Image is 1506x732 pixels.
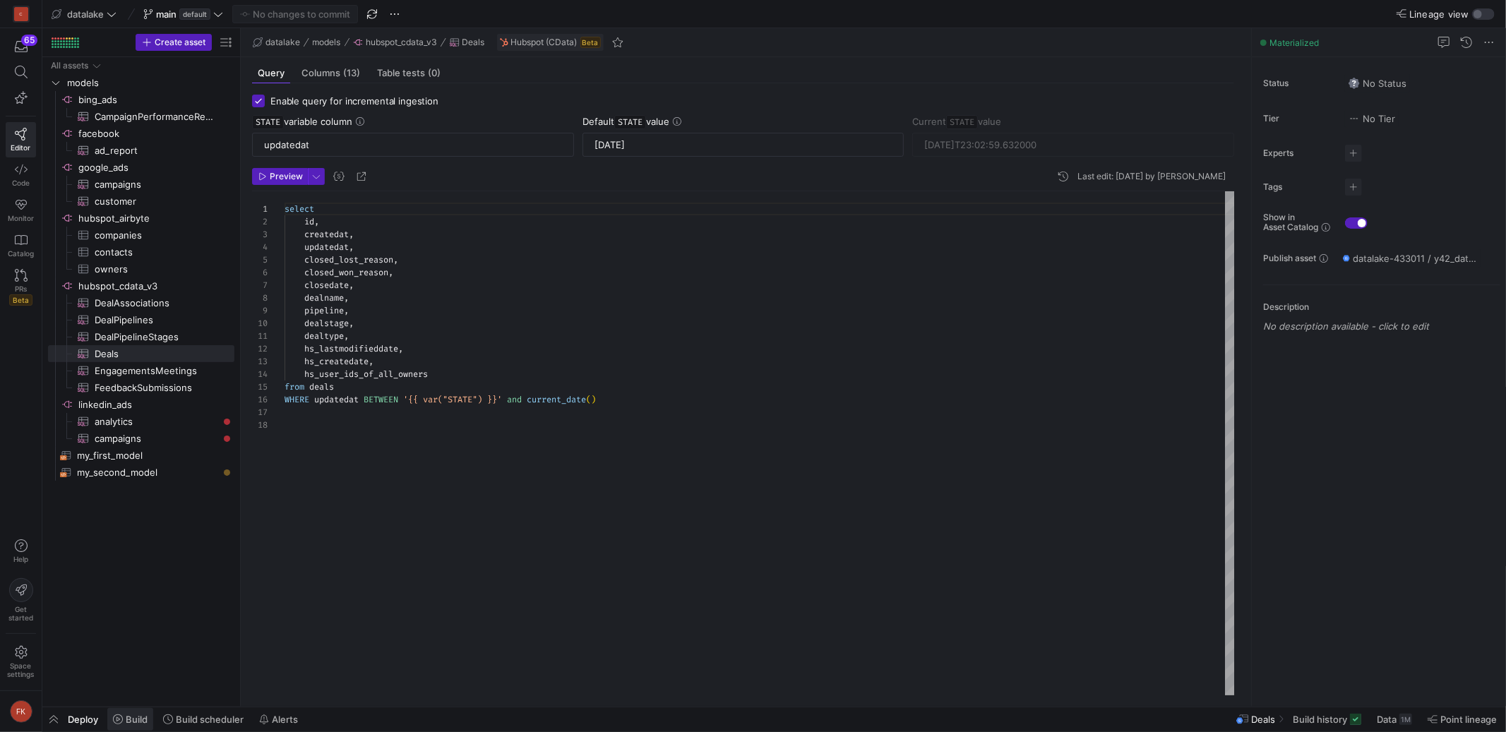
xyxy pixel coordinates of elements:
div: Press SPACE to select this row. [48,277,234,294]
div: Press SPACE to select this row. [48,362,234,379]
div: 1M [1399,714,1412,725]
div: Press SPACE to select this row. [48,379,234,396]
span: my_first_model​​​​​​​​​​ [77,448,218,464]
span: Code [12,179,30,187]
span: linkedin_ads​​​​​​​​ [78,397,232,413]
span: Materialized [1269,37,1319,48]
span: Tier [1263,114,1334,124]
span: (0) [428,68,441,78]
span: , [349,241,354,253]
span: Preview [270,172,303,181]
span: Enable query for incremental ingestion [270,95,438,107]
span: , [369,356,373,367]
span: Create asset [155,37,205,47]
span: STATE [252,115,284,129]
span: Current value [912,116,1001,127]
span: variable column [252,116,352,127]
div: Press SPACE to select this row. [48,57,234,74]
div: Press SPACE to select this row. [48,447,234,464]
button: No tierNo Tier [1345,109,1399,128]
span: '{{ var("STATE") }}' [403,394,502,405]
span: Build history [1293,714,1347,725]
span: Beta [9,294,32,306]
span: Lineage view [1409,8,1469,20]
div: Press SPACE to select this row. [48,74,234,91]
div: Press SPACE to select this row. [48,244,234,260]
p: No description available - click to edit [1263,320,1500,332]
span: Data [1377,714,1397,725]
a: companies​​​​​​​​​ [48,227,234,244]
span: dealstage [304,318,349,329]
button: Alerts [253,707,304,731]
div: 12 [252,342,268,355]
span: Help [12,555,30,563]
div: 9 [252,304,268,317]
div: 2 [252,215,268,228]
button: No statusNo Status [1345,74,1410,92]
span: Alerts [272,714,298,725]
a: customer​​​​​​​​​ [48,193,234,210]
span: current_date [527,394,586,405]
div: Press SPACE to select this row. [48,91,234,108]
a: hubspot_airbyte​​​​​​​​ [48,210,234,227]
div: Press SPACE to select this row. [48,142,234,159]
span: Monitor [8,214,34,222]
div: Press SPACE to select this row. [48,260,234,277]
a: C [6,2,36,26]
span: STATE [946,115,978,129]
span: hubspot_airbyte​​​​​​​​ [78,210,232,227]
span: facebook​​​​​​​​ [78,126,232,142]
span: datalake-433011 / y42_datalake_main / source__hubspot_cdata_v3__Deals [1353,253,1477,264]
span: , [349,318,354,329]
span: hubspot_cdata_v3 [366,37,437,47]
div: Press SPACE to select this row. [48,193,234,210]
div: Press SPACE to select this row. [48,328,234,345]
span: select [285,203,314,215]
span: No Status [1349,78,1406,89]
div: Press SPACE to select this row. [48,176,234,193]
div: Press SPACE to select this row. [48,345,234,362]
span: Experts [1263,148,1334,158]
div: 16 [252,393,268,406]
span: customer​​​​​​​​​ [95,193,218,210]
div: 14 [252,368,268,380]
span: Deals [1252,714,1276,725]
span: dealtype [304,330,344,342]
a: FeedbackSubmissions​​​​​​​​​ [48,379,234,396]
span: FeedbackSubmissions​​​​​​​​​ [95,380,218,396]
a: my_first_model​​​​​​​​​​ [48,447,234,464]
span: and [507,394,522,405]
div: 13 [252,355,268,368]
span: models [313,37,341,47]
span: (13) [343,68,360,78]
div: Press SPACE to select this row. [48,125,234,142]
span: default [179,8,210,20]
span: closedate [304,280,349,291]
span: closed_won_reason [304,267,388,278]
button: hubspot_cdata_v3 [349,34,441,51]
span: STATE [614,115,646,129]
span: Hubspot (CData) [511,37,578,47]
span: hs_user_ids_of_all_owners [304,368,428,380]
a: owners​​​​​​​​​ [48,260,234,277]
button: Build scheduler [157,707,250,731]
a: Spacesettings [6,640,36,685]
a: my_second_model​​​​​​​​​​ [48,464,234,481]
span: Catalog [8,249,34,258]
div: Press SPACE to select this row. [48,464,234,481]
div: Press SPACE to select this row. [48,159,234,176]
span: deals [309,381,334,392]
button: datalake-433011 / y42_datalake_main / source__hubspot_cdata_v3__Deals [1339,249,1481,268]
span: dealname [304,292,344,304]
div: 18 [252,419,268,431]
a: CampaignPerformanceReport​​​​​​​​​ [48,108,234,125]
div: 7 [252,279,268,292]
div: C [14,7,28,21]
div: 1 [252,203,268,215]
span: Query [258,68,285,78]
a: Code [6,157,36,193]
div: Press SPACE to select this row. [48,227,234,244]
span: Build scheduler [176,714,244,725]
img: No status [1349,78,1360,89]
div: Press SPACE to select this row. [48,396,234,413]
